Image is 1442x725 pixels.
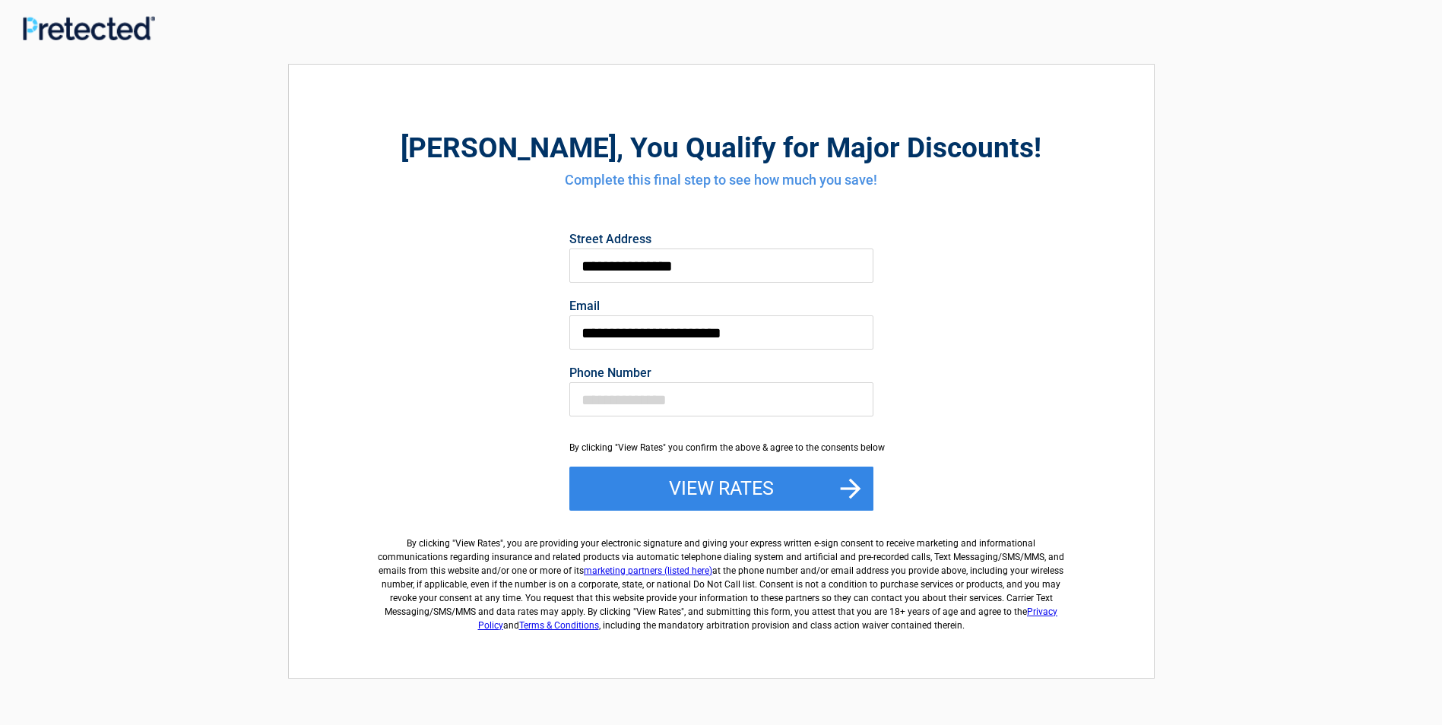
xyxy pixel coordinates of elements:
h2: , You Qualify for Major Discounts! [372,129,1070,166]
span: View Rates [455,538,500,549]
h4: Complete this final step to see how much you save! [372,170,1070,190]
a: marketing partners (listed here) [584,565,712,576]
a: Terms & Conditions [519,620,599,631]
label: Street Address [569,233,873,245]
span: [PERSON_NAME] [401,131,616,164]
a: Privacy Policy [478,606,1058,631]
img: Main Logo [23,16,155,40]
button: View Rates [569,467,873,511]
label: By clicking " ", you are providing your electronic signature and giving your express written e-si... [372,524,1070,632]
label: Email [569,300,873,312]
label: Phone Number [569,367,873,379]
div: By clicking "View Rates" you confirm the above & agree to the consents below [569,441,873,454]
